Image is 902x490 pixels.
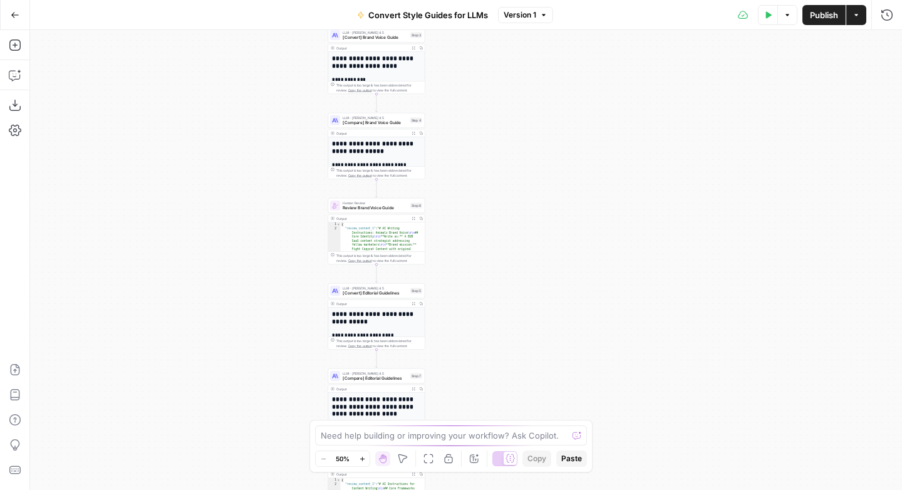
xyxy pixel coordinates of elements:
[810,9,838,21] span: Publish
[410,288,422,294] div: Step 5
[376,179,378,197] g: Edge from step_4 to step_6
[376,350,378,368] g: Edge from step_5 to step_7
[504,9,536,21] span: Version 1
[410,373,422,379] div: Step 7
[561,453,582,464] span: Paste
[498,7,553,23] button: Version 1
[348,259,372,263] span: Copy the output
[343,30,408,35] span: LLM · [PERSON_NAME] 4.5
[527,453,546,464] span: Copy
[350,5,495,25] button: Convert Style Guides for LLMs
[343,375,408,382] span: [Compare] Editorial Guidelines
[336,216,408,221] div: Output
[368,9,488,21] span: Convert Style Guides for LLMs
[336,131,408,136] div: Output
[802,5,846,25] button: Publish
[336,253,422,263] div: This output is too large & has been abbreviated for review. to view the full content.
[343,290,408,296] span: [Convert] Editorial Guidelines
[410,33,422,38] div: Step 3
[343,115,408,120] span: LLM · [PERSON_NAME] 4.5
[343,34,408,41] span: [Convert] Brand Voice Guide
[328,478,341,482] div: 1
[337,222,341,227] span: Toggle code folding, rows 1 through 3
[348,344,372,348] span: Copy the output
[343,205,408,211] span: Review Brand Voice Guide
[348,174,372,177] span: Copy the output
[343,286,408,291] span: LLM · [PERSON_NAME] 4.5
[328,198,425,264] div: Human ReviewReview Brand Voice GuideStep 6Output{ "review_content_1":"# AI Writing Instructions: ...
[336,338,422,348] div: This output is too large & has been abbreviated for review. to view the full content.
[376,264,378,283] g: Edge from step_6 to step_5
[410,118,423,123] div: Step 4
[410,203,422,209] div: Step 6
[328,222,341,227] div: 1
[336,83,422,93] div: This output is too large & has been abbreviated for review. to view the full content.
[336,472,408,477] div: Output
[376,94,378,112] g: Edge from step_3 to step_4
[522,451,551,467] button: Copy
[343,371,408,376] span: LLM · [PERSON_NAME] 4.5
[336,46,408,51] div: Output
[336,454,350,464] span: 50%
[336,387,408,392] div: Output
[348,88,372,92] span: Copy the output
[336,301,408,306] div: Output
[556,451,587,467] button: Paste
[337,478,341,482] span: Toggle code folding, rows 1 through 3
[343,201,408,206] span: Human Review
[343,120,408,126] span: [Compare] Brand Voice Guide
[336,168,422,178] div: This output is too large & has been abbreviated for review. to view the full content.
